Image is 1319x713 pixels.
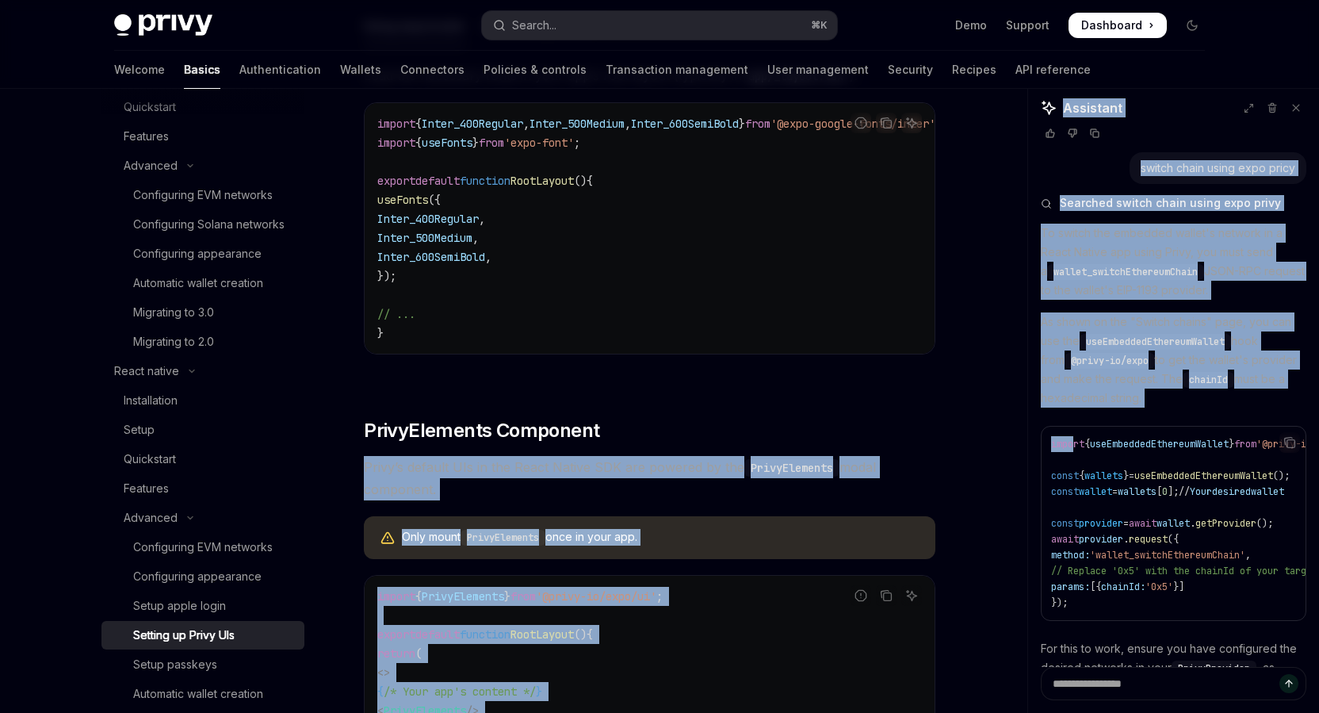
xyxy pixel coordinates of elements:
span: ]; [1168,485,1179,498]
span: Dashboard [1081,17,1142,33]
a: Dashboard [1069,13,1167,38]
span: '0x5' [1145,581,1173,593]
span: provider [1079,517,1123,530]
button: Report incorrect code [851,113,871,133]
span: } [1123,470,1129,482]
span: return [377,646,415,661]
span: import [377,136,415,150]
span: Inter_600SemiBold [631,117,739,131]
span: , [625,117,631,131]
a: Welcome [114,51,165,89]
span: Assistant [1063,98,1122,117]
a: API reference [1015,51,1091,89]
a: Setup [101,416,304,444]
a: Setting up Privy UIs [101,621,304,650]
span: wallets [1084,470,1123,482]
span: from [479,136,504,150]
span: function [460,627,510,642]
span: useEmbeddedEthereumWallet [1134,470,1273,482]
span: } [1229,438,1234,450]
span: PrivyElements Component [364,418,599,443]
p: To switch the embedded wallet's network in a React Native app using Privy, you must send a JSON-R... [1041,224,1306,300]
a: Policies & controls [484,51,587,89]
button: Open search [482,11,837,40]
a: Wallets [340,51,381,89]
a: Transaction management [606,51,748,89]
p: As shown on the "Switch chains" page, you can use the hook from to get the wallet's provider and ... [1041,312,1306,408]
div: Automatic wallet creation [133,684,263,703]
a: Features [101,122,304,151]
span: ; [656,589,663,604]
a: Support [1006,17,1049,33]
a: Migrating to 2.0 [101,328,304,356]
span: [{ [1090,581,1101,593]
a: Migrating to 3.0 [101,298,304,327]
span: (); [1256,517,1273,530]
span: from [745,117,770,131]
span: ({ [1168,533,1179,546]
span: ; [574,136,580,150]
span: 'wallet_switchEthereumChain' [1090,549,1245,562]
span: } [377,326,384,340]
span: useEmbeddedEthereumWallet [1090,438,1229,450]
button: Ask AI [901,113,922,133]
span: , [1245,549,1251,562]
div: Features [124,127,169,146]
span: ({ [428,193,441,207]
span: // [1179,485,1190,498]
code: PrivyElements [744,459,839,477]
span: const [1051,470,1079,482]
span: await [1051,533,1079,546]
span: const [1051,517,1079,530]
span: 0 [1162,485,1168,498]
span: . [1190,517,1195,530]
span: Privy’s default UIs in the React Native SDK are powered by the modal component. [364,456,935,500]
a: Quickstart [101,445,304,473]
a: Security [888,51,933,89]
img: dark logo [114,14,212,36]
span: { [415,589,422,604]
textarea: Ask a question... [1041,667,1306,700]
span: }); [377,269,396,283]
a: Automatic wallet creation [101,680,304,708]
span: Searched switch chain using expo privy [1060,195,1281,211]
span: useEmbeddedEthereumWallet [1086,335,1225,348]
span: }); [1051,596,1068,609]
a: Automatic wallet creation [101,269,304,297]
span: = [1123,517,1129,530]
a: Setup apple login [101,592,304,620]
span: PrivyElements [422,589,504,604]
span: from [1234,438,1256,450]
span: @privy-io/expo [1071,355,1149,367]
a: Demo [955,17,987,33]
span: wallets [1118,485,1157,498]
div: Configuring Solana networks [133,215,285,234]
button: Copy chat response [1085,125,1104,141]
div: Configuring EVM networks [133,186,273,205]
a: Configuring appearance [101,240,304,268]
div: Quickstart [124,450,176,469]
div: Configuring EVM networks [133,538,273,557]
span: Inter_400Regular [377,212,479,226]
span: } [504,589,510,604]
span: import [377,117,415,131]
span: = [1112,485,1118,498]
code: PrivyElements [461,530,545,546]
span: { [1084,438,1090,450]
span: ⌘ K [811,19,828,32]
div: Migrating to 3.0 [133,303,214,322]
span: export [377,174,415,188]
span: Inter_500Medium [377,231,472,245]
span: = [1129,470,1134,482]
div: Setup [124,420,155,439]
span: RootLayout [510,627,574,642]
div: Configuring appearance [133,567,262,586]
span: Your [1190,485,1212,498]
span: wallet [1157,517,1190,530]
span: () [574,627,587,642]
span: provider [1079,533,1123,546]
span: } [739,117,745,131]
span: await [1129,517,1157,530]
button: Vote that response was good [1041,125,1060,141]
span: useFonts [422,136,472,150]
